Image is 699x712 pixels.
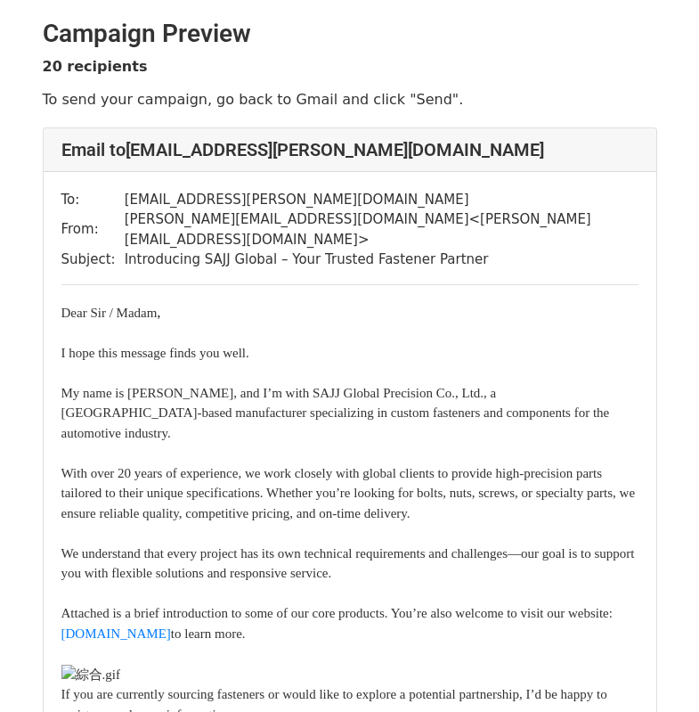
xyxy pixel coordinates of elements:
[125,190,638,210] td: [EMAIL_ADDRESS][PERSON_NAME][DOMAIN_NAME]
[61,626,171,641] a: [DOMAIN_NAME]
[157,306,160,320] span: ,
[43,58,148,75] strong: 20 recipients
[61,250,125,270] td: Subject:
[43,90,657,109] p: To send your campaign, go back to Gmail and click "Send".
[125,209,638,250] td: [PERSON_NAME][EMAIL_ADDRESS][DOMAIN_NAME] < [PERSON_NAME][EMAIL_ADDRESS][DOMAIN_NAME] >
[43,19,657,49] h2: Campaign Preview
[61,190,125,210] td: To:
[125,250,638,270] td: Introducing SAJJ Global – Your Trusted Fastener Partner
[61,306,161,320] font: Dear Sir / Madam
[61,209,125,250] td: From:
[61,665,120,685] img: 綜合.gif
[61,139,638,160] h4: Email to [EMAIL_ADDRESS][PERSON_NAME][DOMAIN_NAME]
[61,346,636,641] font: I hope this message finds you well. My name is [PERSON_NAME], and I’m with SAJJ Global Precision ...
